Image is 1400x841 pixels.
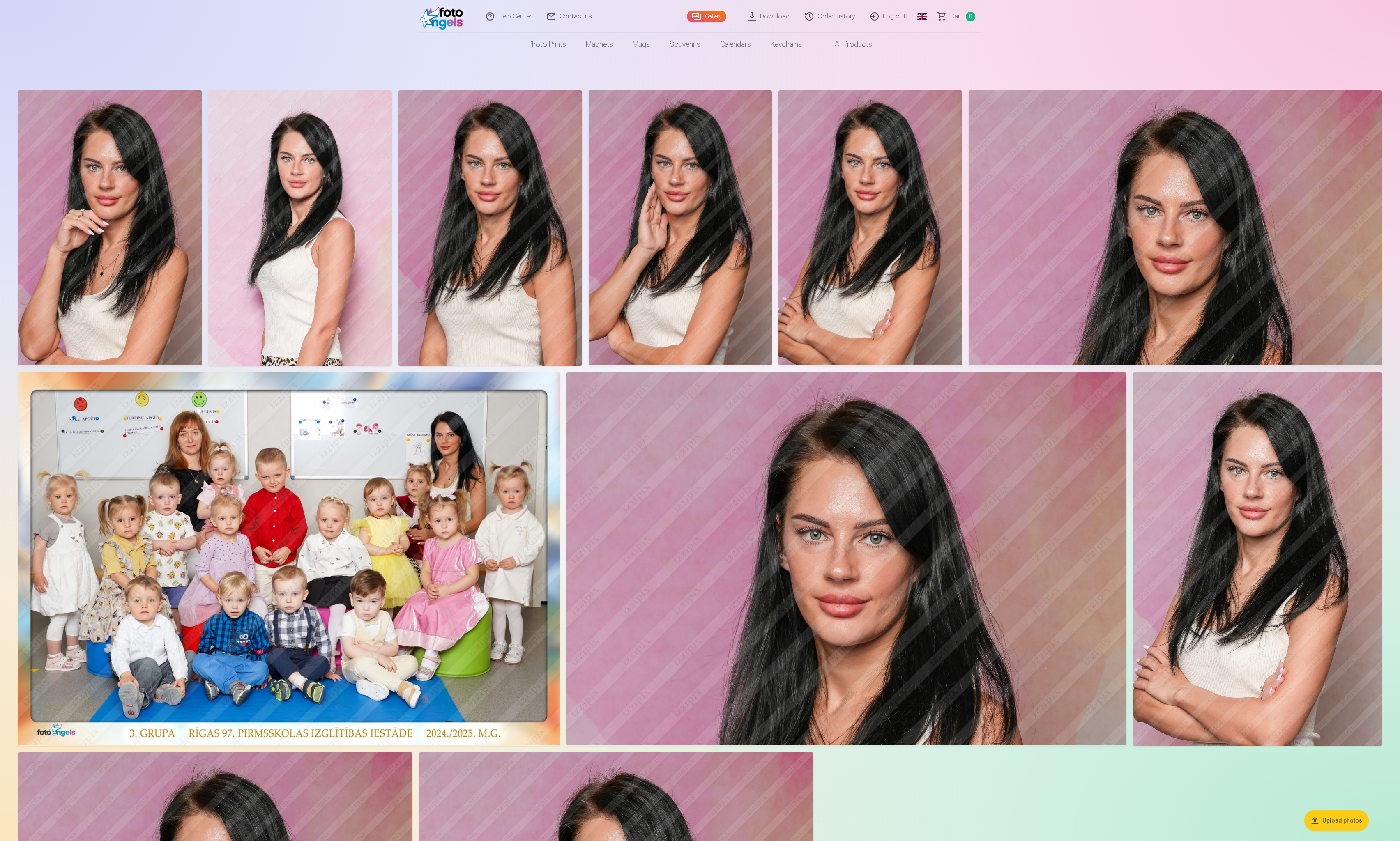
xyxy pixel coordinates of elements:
[950,11,962,21] span: Сart
[518,33,576,56] a: Photo prints
[576,33,623,56] a: Magnets
[710,33,761,56] a: Calendars
[660,33,710,56] a: Souvenirs
[812,33,882,56] a: All products
[966,12,975,21] span: 0
[623,33,660,56] a: Mugs
[420,3,467,30] img: /fa4
[1304,810,1369,831] button: Upload photos
[761,33,812,56] a: Keychains
[687,11,726,22] a: Gallery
